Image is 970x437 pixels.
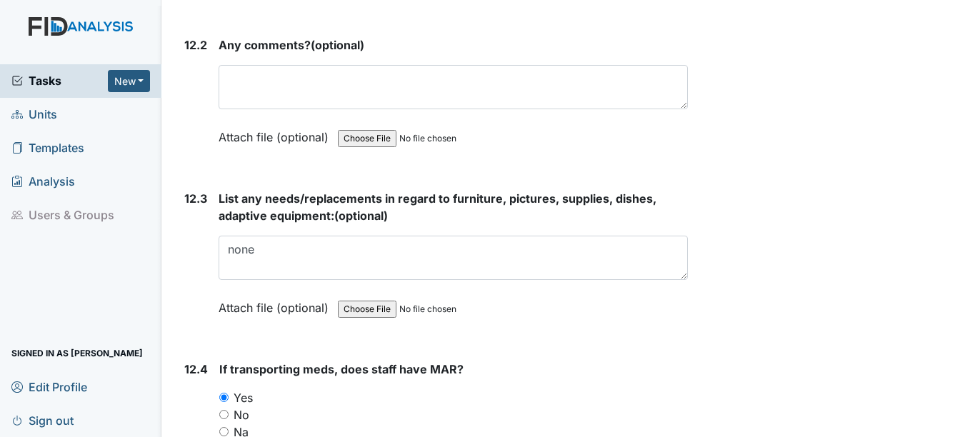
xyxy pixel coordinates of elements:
span: If transporting meds, does staff have MAR? [219,362,464,376]
span: List any needs/replacements in regard to furniture, pictures, supplies, dishes, adaptive equipment: [219,191,656,223]
a: Tasks [11,72,108,89]
label: 12.3 [184,190,207,207]
span: Analysis [11,171,75,193]
label: Attach file (optional) [219,291,334,316]
label: 12.4 [184,361,208,378]
span: Edit Profile [11,376,87,398]
label: Attach file (optional) [219,121,334,146]
span: Signed in as [PERSON_NAME] [11,342,143,364]
label: No [234,406,249,423]
span: Any comments? [219,38,311,52]
label: 12.2 [184,36,207,54]
span: Templates [11,137,84,159]
input: No [219,410,229,419]
span: Units [11,104,57,126]
span: Sign out [11,409,74,431]
button: New [108,70,151,92]
input: Na [219,427,229,436]
strong: (optional) [219,190,687,224]
strong: (optional) [219,36,687,54]
input: Yes [219,393,229,402]
label: Yes [234,389,253,406]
